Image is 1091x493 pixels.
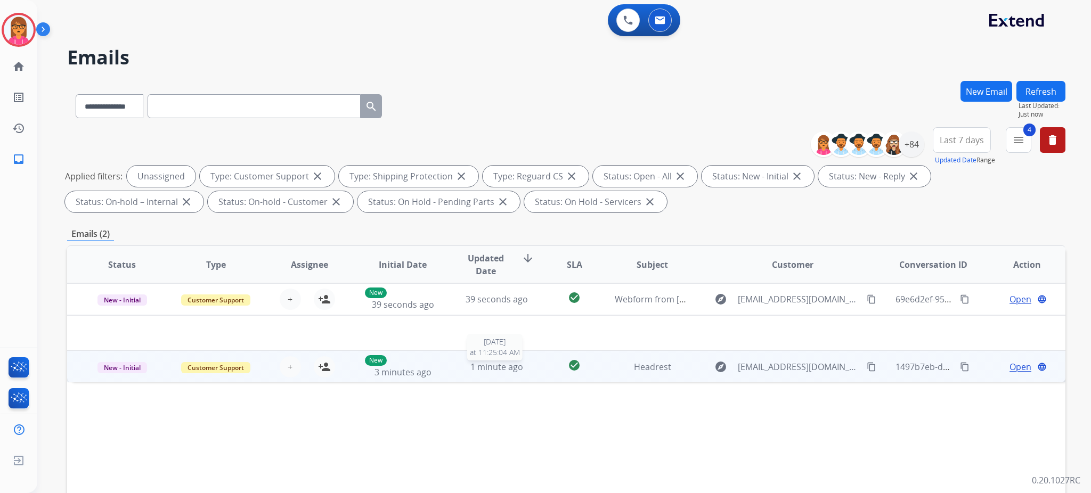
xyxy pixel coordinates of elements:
span: + [288,293,292,306]
span: [DATE] [470,336,520,347]
button: Updated Date [935,156,976,165]
mat-icon: list_alt [12,91,25,104]
div: Status: On-hold - Customer [208,191,353,212]
p: Applied filters: [65,170,123,183]
mat-icon: close [565,170,578,183]
span: Assignee [291,258,328,271]
div: Status: On Hold - Pending Parts [357,191,520,212]
div: +84 [899,132,924,157]
span: Range [935,155,995,165]
span: Customer [772,258,813,271]
mat-icon: delete [1046,134,1059,146]
mat-icon: person_add [318,293,331,306]
mat-icon: language [1037,294,1047,304]
mat-icon: search [365,100,378,113]
mat-icon: close [180,195,193,208]
mat-icon: content_copy [867,294,876,304]
span: Open [1009,360,1031,373]
mat-icon: history [12,122,25,135]
mat-icon: menu [1012,134,1025,146]
mat-icon: close [791,170,803,183]
button: New Email [960,81,1012,102]
p: Emails (2) [67,227,114,241]
span: 4 [1023,124,1036,136]
div: Type: Shipping Protection [339,166,478,187]
h2: Emails [67,47,1065,68]
mat-icon: arrow_downward [522,252,534,265]
button: Refresh [1016,81,1065,102]
span: Conversation ID [899,258,967,271]
div: Status: New - Reply [818,166,931,187]
span: Last 7 days [940,138,984,142]
mat-icon: close [311,170,324,183]
mat-icon: close [674,170,687,183]
span: Status [108,258,136,271]
img: avatar [4,15,34,45]
div: Type: Customer Support [200,166,335,187]
mat-icon: explore [714,360,727,373]
span: 39 seconds ago [372,299,434,310]
span: New - Initial [97,294,147,306]
mat-icon: close [907,170,920,183]
span: SLA [567,258,582,271]
th: Action [972,246,1065,283]
mat-icon: close [644,195,656,208]
span: Updated Date [459,252,514,277]
span: + [288,360,292,373]
span: Open [1009,293,1031,306]
span: 69e6d2ef-95c8-42a8-b15c-3b37c9030105 [895,293,1057,305]
p: New [365,287,387,298]
span: Headrest [634,361,671,373]
div: Status: On-hold – Internal [65,191,203,212]
span: New - Initial [97,362,147,373]
mat-icon: check_circle [568,291,581,304]
mat-icon: home [12,60,25,73]
mat-icon: close [330,195,343,208]
div: Unassigned [127,166,196,187]
span: 1 minute ago [470,361,523,373]
mat-icon: inbox [12,153,25,166]
span: Webform from [EMAIL_ADDRESS][DOMAIN_NAME] on [DATE] [615,293,856,305]
mat-icon: explore [714,293,727,306]
mat-icon: content_copy [960,362,970,372]
span: Last Updated: [1019,102,1065,110]
mat-icon: close [496,195,509,208]
span: at 11:25:04 AM [470,347,520,358]
span: Subject [637,258,668,271]
mat-icon: close [455,170,468,183]
span: Customer Support [181,294,250,306]
span: [EMAIL_ADDRESS][DOMAIN_NAME] [738,360,860,373]
div: Status: Open - All [593,166,697,187]
span: 1497b7eb-d5b4-402c-94dd-72df01ed6247 [895,361,1061,373]
button: 4 [1006,127,1031,153]
p: New [365,355,387,366]
mat-icon: content_copy [867,362,876,372]
span: [EMAIL_ADDRESS][DOMAIN_NAME] [738,293,860,306]
span: Type [206,258,226,271]
span: 39 seconds ago [466,293,528,305]
div: Type: Reguard CS [483,166,589,187]
button: + [280,289,301,310]
span: Customer Support [181,362,250,373]
span: Initial Date [379,258,427,271]
mat-icon: content_copy [960,294,970,304]
mat-icon: check_circle [568,359,581,372]
div: Status: On Hold - Servicers [524,191,667,212]
button: + [280,356,301,377]
div: Status: New - Initial [702,166,814,187]
span: Just now [1019,110,1065,119]
button: Last 7 days [933,127,991,153]
mat-icon: person_add [318,360,331,373]
span: 3 minutes ago [374,366,431,378]
p: 0.20.1027RC [1032,474,1080,487]
mat-icon: language [1037,362,1047,372]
